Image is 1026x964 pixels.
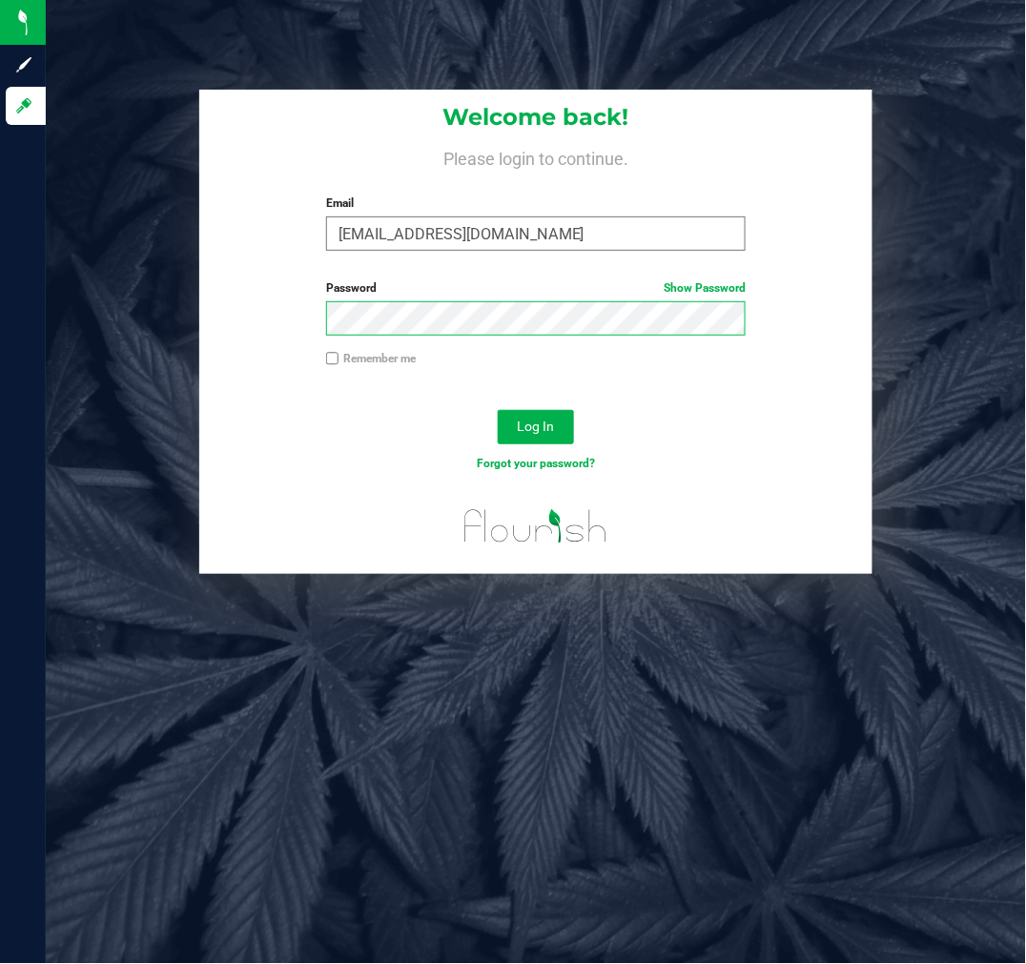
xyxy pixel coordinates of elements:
[477,457,595,470] a: Forgot your password?
[498,410,574,444] button: Log In
[664,281,746,295] a: Show Password
[517,419,554,434] span: Log In
[199,105,872,130] h1: Welcome back!
[326,352,339,365] input: Remember me
[326,350,416,367] label: Remember me
[14,55,33,74] inline-svg: Sign up
[14,96,33,115] inline-svg: Log in
[199,145,872,168] h4: Please login to continue.
[452,492,620,561] img: flourish_logo.svg
[326,281,377,295] span: Password
[326,195,746,212] label: Email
